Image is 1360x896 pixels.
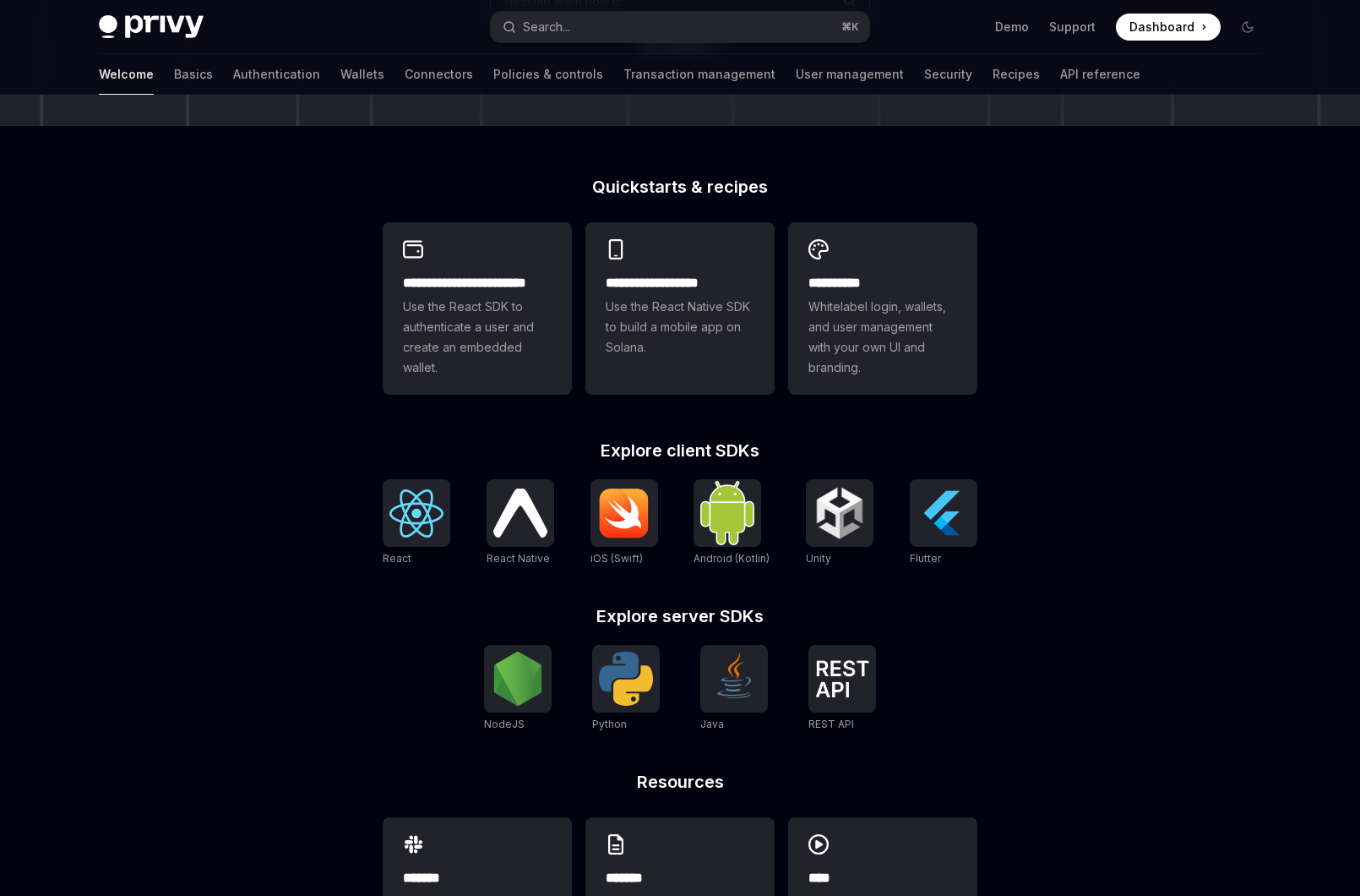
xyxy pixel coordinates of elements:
[910,552,941,565] span: Flutter
[340,54,384,95] a: Wallets
[592,645,660,733] a: PythonPython
[623,54,775,95] a: Transaction management
[1116,14,1221,41] a: Dashboard
[808,718,854,730] span: REST API
[694,479,770,567] a: Android (Kotlin)Android (Kotlin)
[383,479,450,567] a: ReactReact
[592,718,627,730] span: Python
[599,652,653,706] img: Python
[910,479,977,567] a: FlutterFlutter
[523,17,570,37] div: Search...
[707,652,761,706] img: Java
[484,645,552,733] a: NodeJSNodeJS
[700,645,768,733] a: JavaJava
[403,297,552,378] span: Use the React SDK to authenticate a user and create an embedded wallet.
[487,479,554,567] a: React NativeReact Native
[700,481,754,544] img: Android (Kotlin)
[590,552,643,565] span: iOS (Swift)
[487,552,550,565] span: React Native
[606,297,754,358] span: Use the React Native SDK to build a mobile app on Solana.
[590,479,658,567] a: iOS (Swift)iOS (Swift)
[99,54,154,95] a: Welcome
[924,54,972,95] a: Security
[806,552,831,565] span: Unity
[493,54,603,95] a: Policies & controls
[597,488,651,538] img: iOS (Swift)
[796,54,904,95] a: User management
[491,12,869,42] button: Open search
[813,486,867,540] img: Unity
[493,489,547,537] img: React Native
[788,222,977,395] a: **** *****Whitelabel login, wallets, and user management with your own UI and branding.
[700,718,724,730] span: Java
[917,486,971,540] img: Flutter
[694,552,770,565] span: Android (Kotlin)
[806,479,873,567] a: UnityUnity
[808,297,957,378] span: Whitelabel login, wallets, and user management with your own UI and branding.
[484,718,525,730] span: NodeJS
[389,489,443,538] img: React
[99,15,204,39] img: dark logo
[815,660,869,697] img: REST API
[1049,19,1096,36] a: Support
[383,178,977,195] h2: Quickstarts & recipes
[491,652,545,706] img: NodeJS
[808,645,876,733] a: REST APIREST API
[1234,14,1261,41] button: Toggle dark mode
[174,54,213,95] a: Basics
[1129,19,1194,36] span: Dashboard
[383,442,977,459] h2: Explore client SDKs
[383,608,977,625] h2: Explore server SDKs
[1060,54,1140,95] a: API reference
[585,222,775,395] a: **** **** **** ***Use the React Native SDK to build a mobile app on Solana.
[383,552,411,565] span: React
[841,20,859,34] span: ⌘ K
[233,54,320,95] a: Authentication
[383,773,977,790] h2: Resources
[405,54,473,95] a: Connectors
[993,54,1040,95] a: Recipes
[995,19,1029,36] a: Demo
